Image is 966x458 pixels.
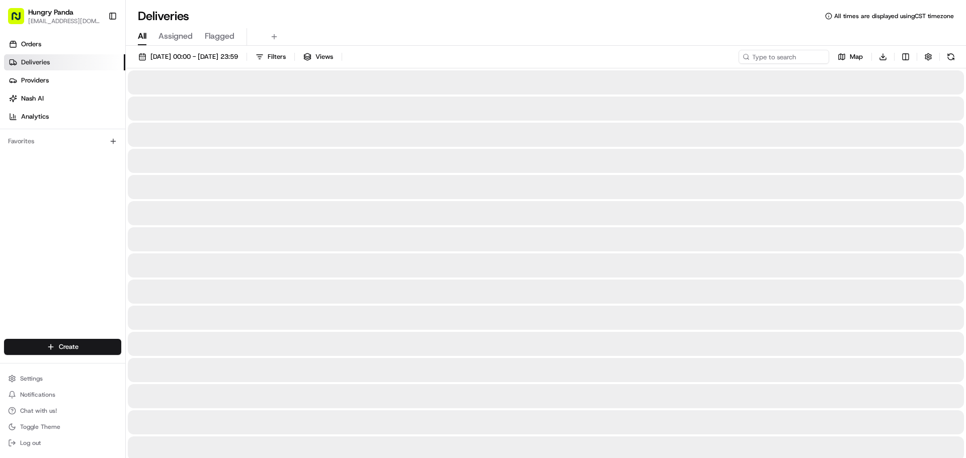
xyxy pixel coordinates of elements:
span: All [138,30,146,42]
span: Deliveries [21,58,50,67]
span: Map [850,52,863,61]
span: Create [59,342,78,351]
button: Notifications [4,388,121,402]
button: Settings [4,372,121,386]
span: Orders [21,40,41,49]
span: [DATE] 00:00 - [DATE] 23:59 [150,52,238,61]
input: Type to search [739,50,829,64]
span: Filters [268,52,286,61]
span: Nash AI [21,94,44,103]
span: Chat with us! [20,407,57,415]
button: [DATE] 00:00 - [DATE] 23:59 [134,50,243,64]
button: Filters [251,50,290,64]
button: Create [4,339,121,355]
button: Log out [4,436,121,450]
button: Chat with us! [4,404,121,418]
a: Nash AI [4,90,125,107]
button: Hungry Panda[EMAIL_ADDRESS][DOMAIN_NAME] [4,4,104,28]
span: All times are displayed using CST timezone [834,12,954,20]
span: Assigned [158,30,193,42]
span: Notifications [20,391,55,399]
button: Map [833,50,867,64]
span: Toggle Theme [20,423,60,431]
button: Views [299,50,338,64]
span: Providers [21,76,49,85]
button: [EMAIL_ADDRESS][DOMAIN_NAME] [28,17,100,25]
a: Orders [4,36,125,52]
a: Deliveries [4,54,125,70]
button: Refresh [944,50,958,64]
button: Hungry Panda [28,7,73,17]
h1: Deliveries [138,8,189,24]
a: Providers [4,72,125,88]
span: Flagged [205,30,234,42]
span: Settings [20,375,43,383]
span: Views [315,52,333,61]
span: Log out [20,439,41,447]
div: Favorites [4,133,121,149]
a: Analytics [4,109,125,125]
span: Analytics [21,112,49,121]
button: Toggle Theme [4,420,121,434]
